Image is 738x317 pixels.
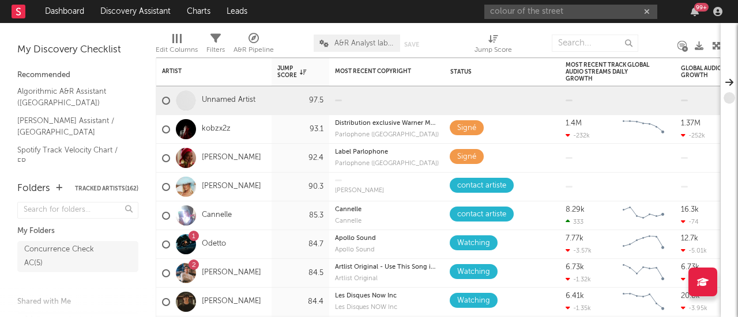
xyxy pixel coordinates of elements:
div: contact artiste [457,179,506,193]
div: -1.32k [566,276,591,283]
div: -1.32k [681,276,706,283]
div: A&R Pipeline [234,29,274,62]
span: A&R Analyst labels [334,40,394,47]
a: Algorithmic A&R Assistant ([GEOGRAPHIC_DATA]) [17,85,127,109]
div: 1.4M [566,120,582,127]
div: Jump Score [475,29,512,62]
div: 20.8k [681,292,700,300]
div: My Folders [17,224,138,238]
div: Signé [457,121,476,135]
div: Filters [206,29,225,62]
div: 6.73k [681,263,699,271]
div: 6.73k [566,263,584,271]
button: Save [404,41,419,48]
div: -232k [566,132,590,139]
a: Cannelle [202,211,232,220]
div: Distribution exclusive Warner Music [GEOGRAPHIC_DATA] [335,120,439,127]
div: Shared with Me [17,295,138,309]
input: Search for folders... [17,202,138,219]
a: [PERSON_NAME] [202,153,261,163]
div: Watching [457,265,490,279]
div: label: SACHA [335,188,439,194]
a: [PERSON_NAME] [202,268,261,278]
div: copyright: Label Parlophone [335,149,439,155]
div: Concurrence Check AC ( 5 ) [24,243,106,270]
button: 99+ [691,7,699,16]
div: My Discovery Checklist [17,43,138,57]
div: Status [450,68,525,75]
a: Spotify Track Velocity Chart / FR [17,144,127,167]
div: Edit Columns [156,29,198,62]
div: Most Recent Track Global Audio Streams Daily Growth [566,62,652,82]
div: Watching [457,236,490,250]
div: 85.3 [277,209,323,223]
div: Filters [206,43,225,57]
div: A&R Pipeline [234,43,274,57]
div: Apollo Sound [335,247,439,253]
div: Artlist Original [335,276,439,282]
a: Concurrence Check AC(5) [17,241,138,272]
div: 84.7 [277,238,323,251]
div: copyright: Apollo Sound [335,235,439,242]
div: Jump Score [277,65,306,79]
div: copyright: Artlist Original - Use This Song in Your Video - Go to Artlist.io [335,264,439,270]
div: Artist [162,68,248,75]
div: 93.1 [277,123,323,136]
div: Cannelle [335,218,439,224]
svg: Chart title [617,288,669,316]
div: copyright: [335,179,439,181]
div: Artlist Original - Use This Song in Your Video - Go to [DOMAIN_NAME] [335,264,439,270]
div: 1.37M [681,120,701,127]
div: 84.4 [277,295,323,309]
div: contact artiste [457,208,506,221]
div: [PERSON_NAME] [335,188,439,194]
div: 6.41k [566,292,584,300]
div: Cannelle [335,207,439,213]
div: 97.5 [277,94,323,108]
div: 333 [566,218,583,226]
input: Search for artists [484,5,657,19]
div: label: Parlophone (France) [335,132,439,138]
div: Les Disques Now Inc [335,293,439,299]
div: -3.57k [566,247,592,254]
div: Parlophone ([GEOGRAPHIC_DATA]) [335,161,439,167]
svg: Chart title [617,115,669,144]
button: Tracked Artists(162) [75,186,138,192]
div: label: Apollo Sound [335,247,439,253]
div: label: Artlist Original [335,276,439,282]
svg: Chart title [617,230,669,259]
a: Unnamed Artist [202,96,255,105]
div: label: Cannelle [335,218,439,224]
div: Label Parlophone [335,149,439,155]
div: Jump Score [475,43,512,57]
div: 92.4 [277,151,323,165]
a: [PERSON_NAME] Assistant / [GEOGRAPHIC_DATA] [17,114,127,138]
div: Les Disques NOW Inc [335,304,439,311]
div: 99 + [694,3,709,12]
a: [PERSON_NAME] [202,182,261,192]
div: -1.35k [566,304,591,312]
svg: Chart title [617,201,669,230]
div: Apollo Sound [335,235,439,242]
div: 7.77k [566,235,583,242]
div: 84.5 [277,266,323,280]
div: -74 [681,218,699,226]
div: copyright: Les Disques Now Inc [335,293,439,299]
a: Odetto [202,239,226,249]
a: kobzx2z [202,124,231,134]
input: Search... [552,35,638,52]
div: Parlophone ([GEOGRAPHIC_DATA]) [335,132,439,138]
div: label: Les Disques NOW Inc [335,304,439,311]
div: copyright: Distribution exclusive Warner Music France [335,120,439,127]
div: 16.3k [681,206,699,213]
div: -252k [681,132,705,139]
div: Edit Columns [156,43,198,57]
div: -5.01k [681,247,707,254]
div: Watching [457,294,490,308]
div: 12.7k [681,235,698,242]
div: Folders [17,182,50,196]
div: 90.3 [277,180,323,194]
div: copyright: Cannelle [335,207,439,213]
a: [PERSON_NAME] [202,297,261,307]
div: Most Recent Copyright [335,68,421,75]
